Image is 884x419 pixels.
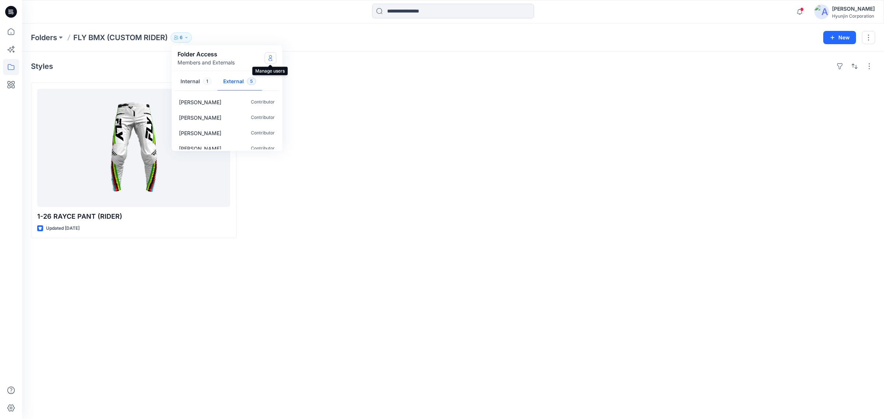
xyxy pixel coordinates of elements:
p: Ben Howie [179,98,221,106]
p: Contributor [251,113,275,121]
a: [PERSON_NAME]Contributor [173,94,281,110]
p: 6 [180,34,183,42]
a: [PERSON_NAME]Contributor [173,141,281,156]
a: 1-26 RAYCE PANT (RIDER) [37,89,230,207]
p: Members and Externals [178,59,235,66]
p: Nick Waltman [179,129,221,137]
h4: Styles [31,62,53,71]
p: 1-26 RAYCE PANT (RIDER) [37,211,230,222]
p: Eric Wilks [179,144,221,152]
a: [PERSON_NAME]Contributor [173,125,281,141]
p: Updated [DATE] [46,225,80,232]
a: Folders [31,32,57,43]
p: Contributor [251,144,275,152]
p: Folder Access [178,50,235,59]
div: Hyunjin Corporation [832,13,875,19]
div: [PERSON_NAME] [832,4,875,13]
img: avatar [814,4,829,19]
span: 1 [203,78,211,85]
a: [PERSON_NAME]Contributor [173,110,281,125]
button: Manage Users [264,52,276,64]
p: Contributor [251,98,275,106]
button: Internal [175,73,217,91]
p: Contributor [251,129,275,137]
span: 5 [247,78,256,85]
p: FLY BMX (CUSTOM RIDER) [73,32,168,43]
button: 6 [171,32,192,43]
button: New [823,31,856,44]
p: Marshal Mcgill [179,113,221,121]
button: External [217,73,262,91]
